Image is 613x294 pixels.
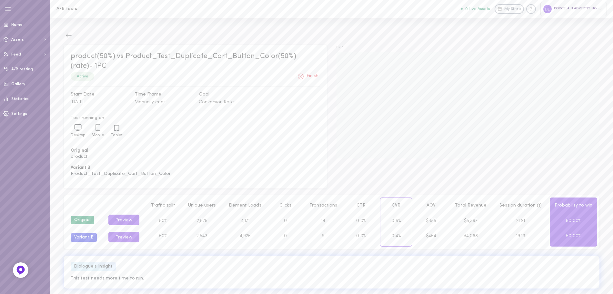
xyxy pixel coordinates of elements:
span: 0.0% [356,218,366,223]
span: 0 [284,218,287,223]
a: 0 Live Assets [461,7,495,11]
span: 2,525 [197,218,207,223]
span: Mobile [92,133,104,137]
span: Session duration (s) [499,203,542,208]
span: 4,925 [240,234,251,238]
div: Active [71,72,94,81]
span: Transactions [309,203,337,208]
span: 14 [321,218,325,223]
span: Traffic split [151,203,175,208]
span: Goal [199,91,256,98]
span: $5,397 [464,218,477,223]
span: $454 [426,234,436,238]
span: 50% [159,234,167,238]
div: Variant B [71,233,97,242]
button: Preview [108,215,139,225]
span: 0.4% [391,234,401,238]
span: 50.00% [566,218,581,223]
span: Settings [11,112,27,116]
span: Feed [11,53,21,56]
span: Start Date [71,91,128,98]
span: $4,088 [464,234,478,238]
div: Dialogue's Insight [71,262,116,271]
span: Total Revenue [455,203,487,208]
span: My Store [504,6,521,12]
span: Time Frame [135,91,192,98]
button: Preview [108,232,139,242]
span: CTR [357,203,366,208]
span: A/B testing [11,67,33,71]
span: [DATE] [71,100,84,105]
span: 50% [159,218,167,223]
div: Knowledge center [526,4,536,14]
span: $385 [426,218,436,223]
span: Test running on: [71,115,320,121]
span: Unique users [188,203,216,208]
span: AOV [427,203,436,208]
span: Product_Test_Duplicate_Cart_Button_Color [71,171,320,177]
span: Manually ends [135,100,166,105]
span: Element Loads [229,203,261,208]
span: Variant B [71,165,320,171]
span: Conversion Rate [199,100,234,105]
span: 21.91 [516,218,525,223]
span: 4,171 [241,218,249,223]
h1: A/B tests [56,6,163,11]
span: Gallery [11,82,25,86]
span: product(50%) vs Product_Test_Duplicate_Cart_Button_Color(50%) (rate)- 1PC [71,53,296,70]
span: Clicks [279,203,291,208]
span: Tablet [111,133,122,137]
span: 9 [322,234,325,238]
button: Finish [296,71,320,82]
span: Original [71,147,320,154]
span: CVR [337,45,599,50]
span: Home [11,23,23,27]
span: 0.0% [356,234,366,238]
span: Probability to win [555,203,592,208]
span: Desktop [71,133,85,137]
span: product [71,154,320,160]
div: Original [71,216,94,224]
div: PORCELAIN ADVERTISING [540,2,607,16]
span: CVR [392,203,400,208]
img: Feedback Button [16,265,25,275]
span: 0 [284,234,287,238]
span: Assets [11,38,24,42]
span: Statistics [11,97,29,101]
a: My Store [495,4,524,14]
span: 19.13 [516,234,525,238]
span: This test needs more time to run. [71,275,593,282]
button: 0 Live Assets [461,7,490,11]
span: 2,543 [196,234,207,238]
span: 0.6% [391,218,401,223]
span: 50.00% [566,234,581,238]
